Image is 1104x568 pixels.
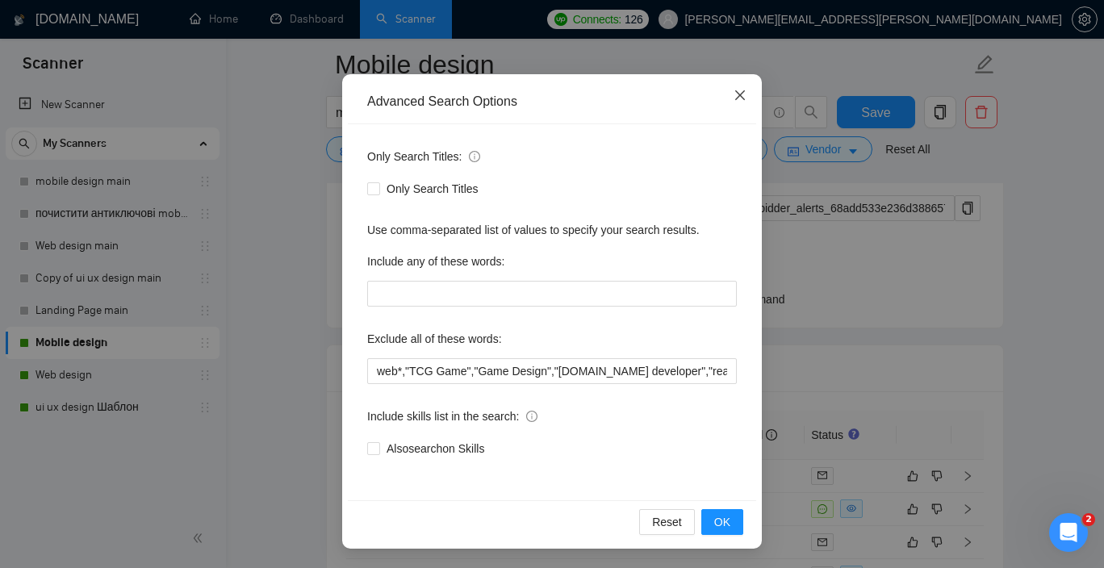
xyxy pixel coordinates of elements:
span: 2 [1082,513,1095,526]
div: Advanced Search Options [367,93,737,111]
span: info-circle [526,411,537,422]
span: Also search on Skills [380,440,491,457]
span: close [734,89,746,102]
iframe: Intercom live chat [1049,513,1088,552]
span: OK [714,513,730,531]
span: Only Search Titles [380,180,485,198]
span: Reset [652,513,682,531]
span: Only Search Titles: [367,148,480,165]
div: Use comma-separated list of values to specify your search results. [367,221,737,239]
span: info-circle [469,151,480,162]
button: Reset [639,509,695,535]
label: Include any of these words: [367,248,504,274]
button: OK [701,509,743,535]
label: Exclude all of these words: [367,326,502,352]
span: Include skills list in the search: [367,407,537,425]
button: Close [718,74,762,118]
